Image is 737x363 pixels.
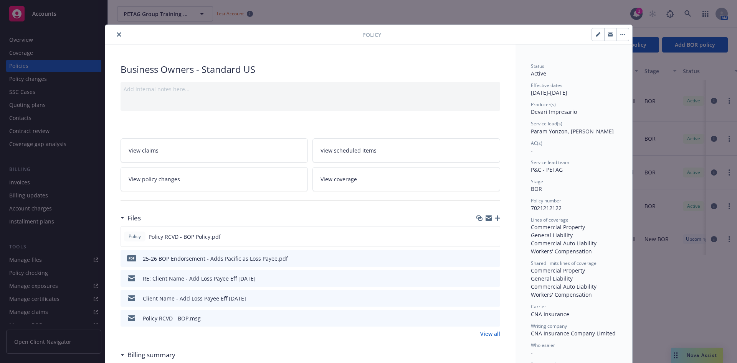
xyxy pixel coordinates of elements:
button: download file [478,294,484,302]
span: View scheduled items [321,146,377,154]
button: download file [478,274,484,283]
button: download file [478,255,484,263]
div: Files [121,213,141,223]
a: View scheduled items [312,138,500,163]
span: Service lead team [531,159,569,166]
span: - [531,147,533,154]
span: Service lead(s) [531,120,562,127]
div: Commercial Auto Liability [531,283,617,291]
div: Commercial Property [531,223,617,231]
h3: Billing summary [127,350,175,360]
div: Billing summary [121,350,175,360]
a: View coverage [312,167,500,191]
div: Workers' Compensation [531,247,617,255]
span: Wholesaler [531,342,555,348]
span: View policy changes [129,175,180,183]
span: CNA Insurance [531,310,569,318]
div: Commercial Auto Liability [531,239,617,247]
div: RE: Client Name - Add Loss Payee Eff [DATE] [143,274,256,283]
button: download file [478,233,484,241]
div: Client Name - Add Loss Payee Eff [DATE] [143,294,246,302]
span: Carrier [531,303,546,310]
button: preview file [490,294,497,302]
span: P&C - PETAG [531,166,563,173]
span: BOR [531,185,542,192]
div: Business Owners - Standard US [121,63,500,76]
a: View policy changes [121,167,308,191]
span: Shared limits lines of coverage [531,260,597,266]
div: 25-26 BOP Endorsement - Adds Pacific as Loss Payee.pdf [143,255,288,263]
button: preview file [490,255,497,263]
span: CNA Insurance Company Limited [531,330,616,337]
div: General Liability [531,231,617,239]
span: 7021212122 [531,204,562,212]
span: AC(s) [531,140,542,146]
span: Active [531,70,546,77]
span: Policy [362,31,381,39]
span: View coverage [321,175,357,183]
a: View claims [121,138,308,163]
span: View claims [129,146,159,154]
a: View all [480,330,500,338]
span: Param Yonzon, [PERSON_NAME] [531,128,614,135]
span: Lines of coverage [531,217,568,223]
span: Writing company [531,323,567,329]
span: Effective dates [531,82,562,89]
span: Producer(s) [531,101,556,108]
span: Policy [127,233,142,240]
h3: Files [127,213,141,223]
div: Commercial Property [531,266,617,274]
button: download file [478,314,484,322]
div: General Liability [531,274,617,283]
div: Add internal notes here... [124,85,497,93]
span: Policy number [531,197,561,204]
span: pdf [127,255,136,261]
button: preview file [490,274,497,283]
button: preview file [490,314,497,322]
button: preview file [490,233,497,241]
div: Workers' Compensation [531,291,617,299]
span: Status [531,63,544,69]
span: Devari Impresario [531,108,577,115]
div: Policy RCVD - BOP.msg [143,314,201,322]
span: Stage [531,178,543,185]
span: - [531,349,533,356]
button: close [114,30,124,39]
span: Policy RCVD - BOP Policy.pdf [149,233,221,241]
div: [DATE] - [DATE] [531,82,617,97]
